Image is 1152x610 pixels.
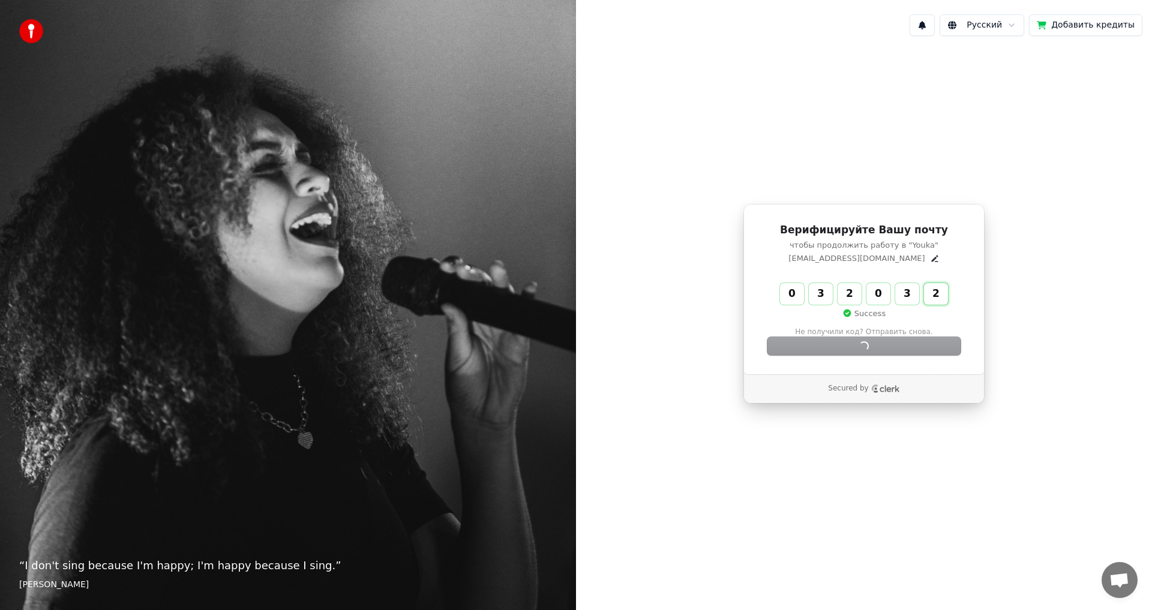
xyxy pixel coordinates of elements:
[788,253,925,264] p: [EMAIL_ADDRESS][DOMAIN_NAME]
[930,254,940,263] button: Edit
[767,240,961,251] p: чтобы продолжить работу в "Youka"
[780,283,972,305] input: Enter verification code
[19,579,557,591] footer: [PERSON_NAME]
[842,308,886,319] p: Success
[19,19,43,43] img: youka
[871,384,900,393] a: Clerk logo
[1029,14,1142,36] button: Добавить кредиты
[1102,562,1138,598] div: Открытый чат
[767,223,961,238] h1: Верифицируйте Вашу почту
[19,557,557,574] p: “ I don't sing because I'm happy; I'm happy because I sing. ”
[828,384,868,393] p: Secured by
